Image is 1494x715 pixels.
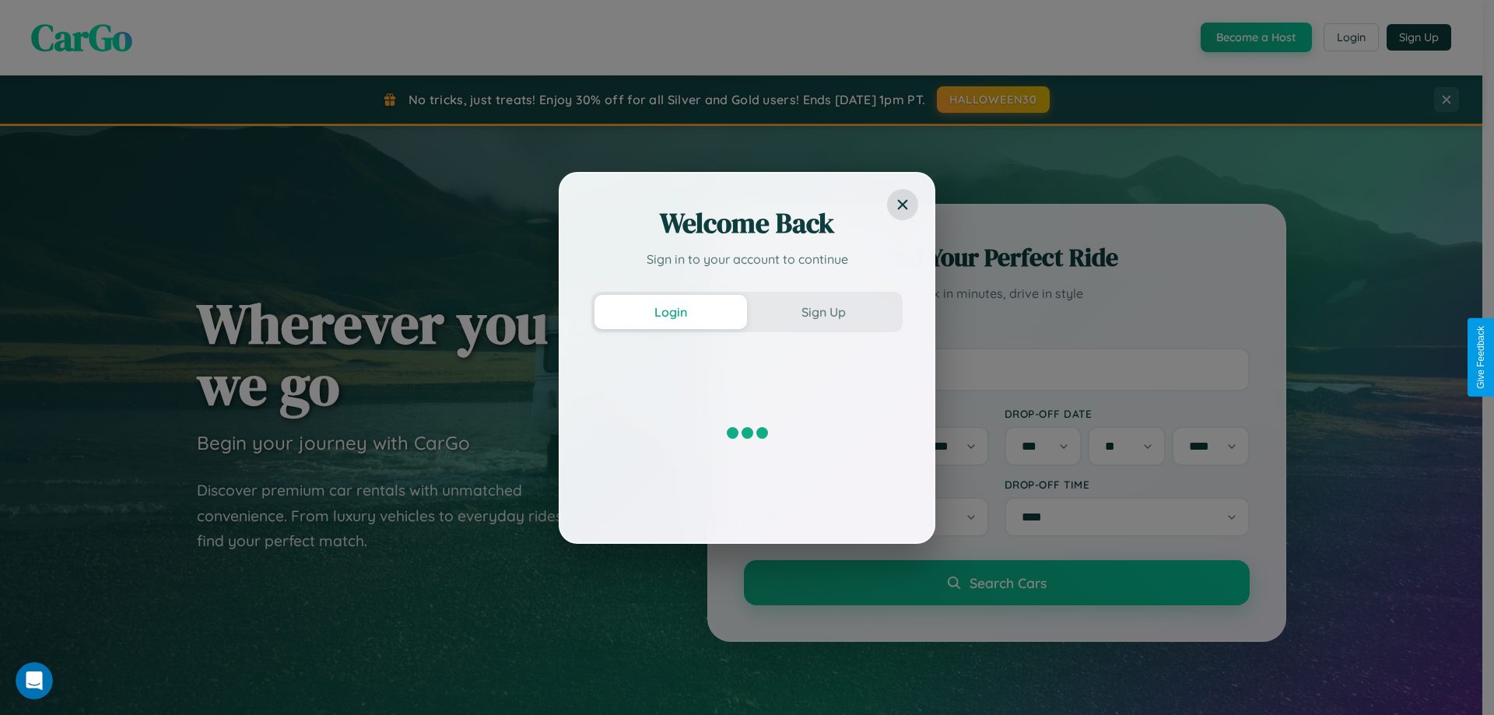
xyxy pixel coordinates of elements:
button: Sign Up [747,295,900,329]
div: Give Feedback [1475,326,1486,389]
p: Sign in to your account to continue [591,250,903,268]
h2: Welcome Back [591,205,903,242]
button: Login [594,295,747,329]
iframe: Intercom live chat [16,662,53,699]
